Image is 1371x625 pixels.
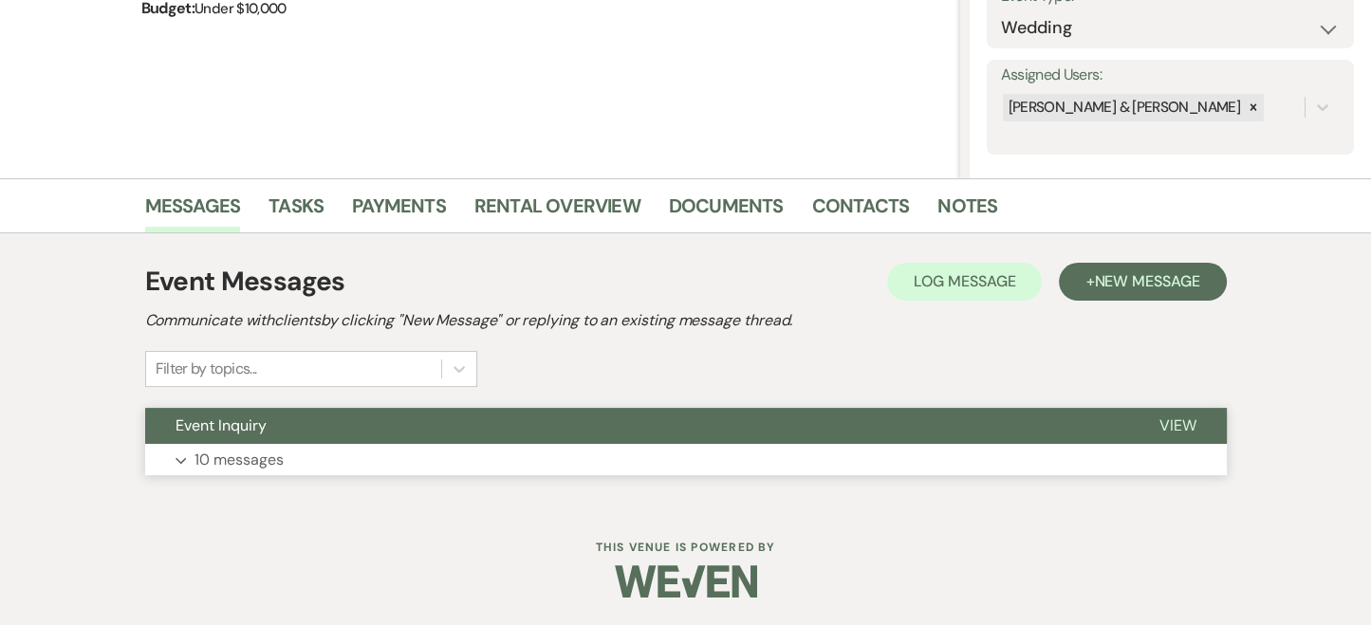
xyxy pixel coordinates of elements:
p: 10 messages [195,448,284,472]
span: Log Message [914,271,1015,291]
img: Weven Logo [615,548,757,615]
a: Payments [352,191,446,232]
a: Notes [937,191,997,232]
div: Filter by topics... [156,358,257,380]
div: [PERSON_NAME] & [PERSON_NAME] [1003,94,1243,121]
a: Rental Overview [474,191,640,232]
label: Assigned Users: [1001,62,1341,89]
a: Contacts [812,191,910,232]
h2: Communicate with clients by clicking "New Message" or replying to an existing message thread. [145,309,1227,332]
a: Documents [669,191,784,232]
button: Event Inquiry [145,408,1129,444]
span: View [1159,415,1196,435]
span: New Message [1094,271,1199,291]
button: View [1129,408,1227,444]
span: Event Inquiry [176,415,267,435]
a: Tasks [269,191,324,232]
button: +New Message [1059,263,1226,301]
button: 10 messages [145,444,1227,476]
a: Messages [145,191,241,232]
h1: Event Messages [145,262,345,302]
button: Log Message [887,263,1042,301]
